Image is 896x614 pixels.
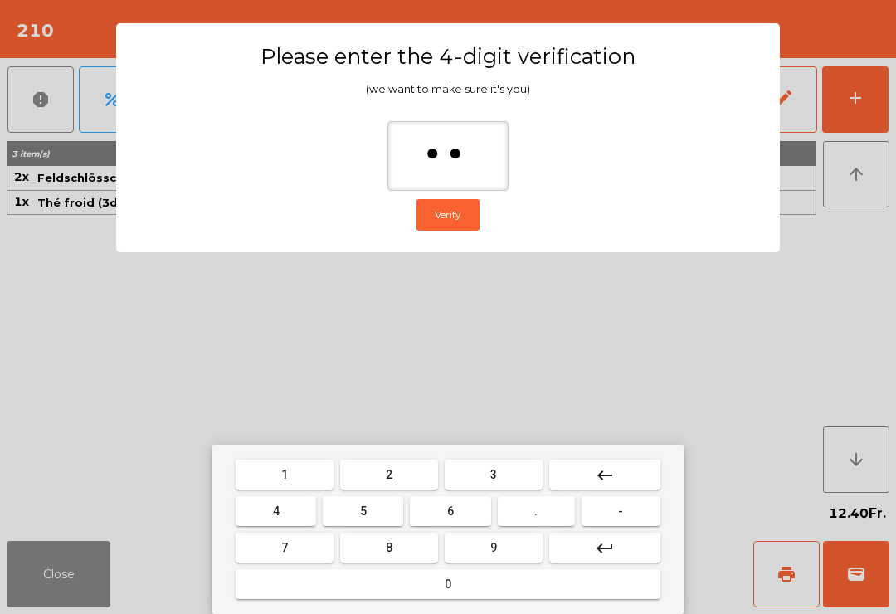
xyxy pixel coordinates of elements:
[360,504,367,518] span: 5
[490,541,497,554] span: 9
[323,496,403,526] button: 5
[618,504,623,518] span: -
[445,533,543,563] button: 9
[236,460,334,490] button: 1
[445,577,451,591] span: 0
[498,496,575,526] button: .
[416,199,480,231] button: Verify
[386,468,392,481] span: 2
[236,496,316,526] button: 4
[445,460,543,490] button: 3
[410,496,490,526] button: 6
[281,541,288,554] span: 7
[273,504,280,518] span: 4
[595,465,615,485] mat-icon: keyboard_backspace
[534,504,538,518] span: .
[281,468,288,481] span: 1
[236,569,660,599] button: 0
[490,468,497,481] span: 3
[340,460,438,490] button: 2
[595,538,615,558] mat-icon: keyboard_return
[149,43,747,70] h3: Please enter the 4-digit verification
[366,83,530,95] span: (we want to make sure it's you)
[340,533,438,563] button: 8
[447,504,454,518] span: 6
[582,496,660,526] button: -
[236,533,334,563] button: 7
[386,541,392,554] span: 8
